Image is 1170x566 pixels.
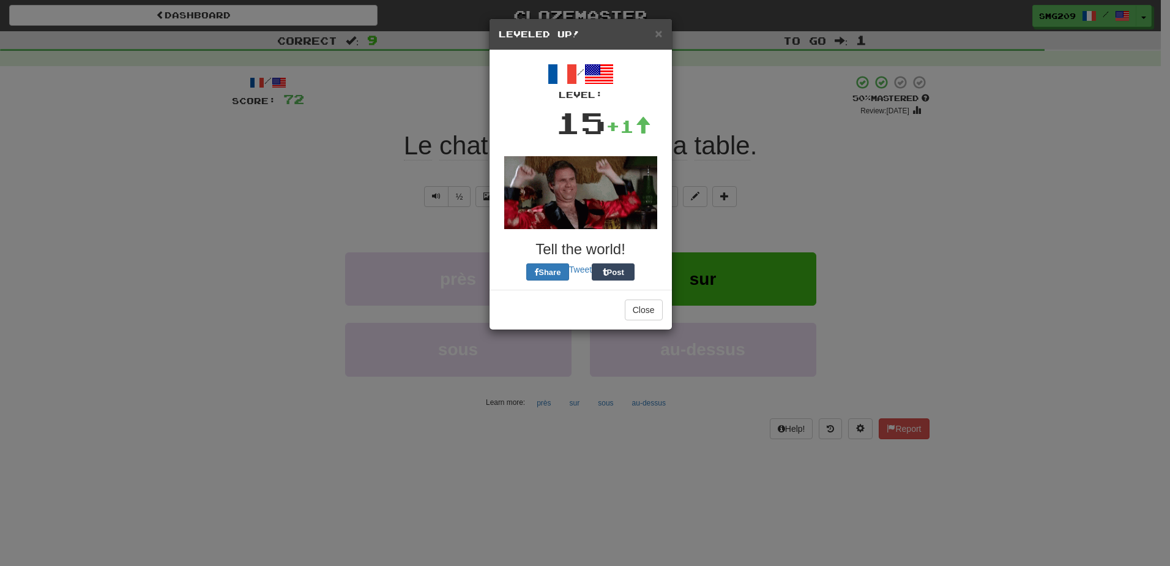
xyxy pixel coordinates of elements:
[499,241,663,257] h3: Tell the world!
[592,263,635,281] button: Post
[655,27,662,40] button: Close
[569,265,592,274] a: Tweet
[504,156,657,229] img: will-ferrel-d6c07f94194e19e98823ed86c433f8fc69ac91e84bfcb09b53c9a5692911eaa6.gif
[499,28,663,40] h5: Leveled Up!
[606,114,651,138] div: +1
[625,300,663,320] button: Close
[526,263,569,281] button: Share
[499,89,663,101] div: Level:
[499,59,663,101] div: /
[556,101,606,144] div: 15
[655,26,662,40] span: ×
